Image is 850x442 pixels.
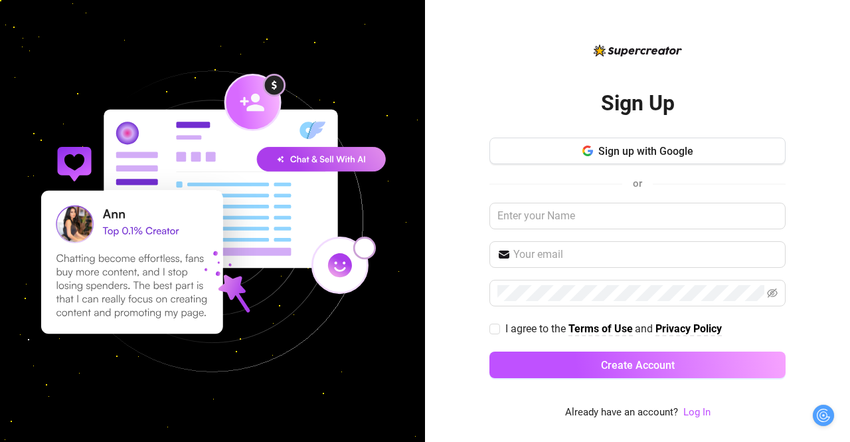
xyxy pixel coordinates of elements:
[489,352,786,378] button: Create Account
[598,145,693,158] span: Sign up with Google
[568,322,633,336] a: Terms of Use
[489,138,786,164] button: Sign up with Google
[505,322,568,335] span: I agree to the
[767,288,778,298] span: eye-invisible
[683,405,711,421] a: Log In
[655,322,722,336] a: Privacy Policy
[601,90,675,117] h2: Sign Up
[635,322,655,335] span: and
[633,177,642,189] span: or
[601,359,675,372] span: Create Account
[565,405,678,421] span: Already have an account?
[489,203,786,229] input: Enter your Name
[568,322,633,335] strong: Terms of Use
[655,322,722,335] strong: Privacy Policy
[683,406,711,418] a: Log In
[594,45,682,56] img: logo-BBDzfeDw.svg
[513,247,778,263] input: Your email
